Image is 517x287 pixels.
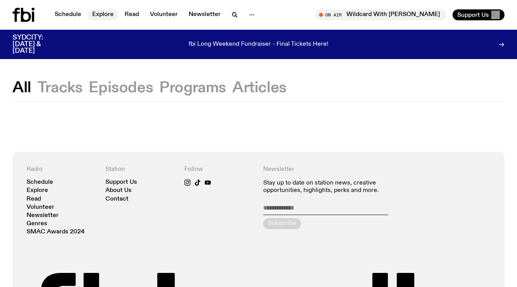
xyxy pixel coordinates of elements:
[89,81,153,95] button: Episodes
[37,81,83,95] button: Tracks
[120,9,144,20] a: Read
[453,9,505,20] button: Support Us
[159,81,226,95] button: Programs
[27,213,59,219] a: Newsletter
[189,41,328,48] p: fbi Long Weekend Fundraiser - Final Tickets Here!
[27,204,54,210] a: Volunteer
[145,9,182,20] a: Volunteer
[27,196,41,202] a: Read
[263,166,412,173] h4: Newsletter
[50,9,86,20] a: Schedule
[87,9,118,20] a: Explore
[184,9,225,20] a: Newsletter
[27,179,53,185] a: Schedule
[457,11,489,18] span: Support Us
[263,179,412,194] p: Stay up to date on station news, creative opportunities, highlights, perks and more.
[105,188,132,194] a: About Us
[27,188,48,194] a: Explore
[232,81,287,95] button: Articles
[315,9,446,20] button: On AirWildcard With [PERSON_NAME]
[105,196,128,202] a: Contact
[263,218,301,229] button: Subscribe
[184,166,254,173] h4: Follow
[27,229,85,235] a: SMAC Awards 2024
[12,34,62,54] h3: SYDCITY: [DATE] & [DATE]
[27,221,47,227] a: Genres
[27,166,96,173] h4: Radio
[105,166,175,173] h4: Station
[105,179,137,185] a: Support Us
[12,81,31,95] button: All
